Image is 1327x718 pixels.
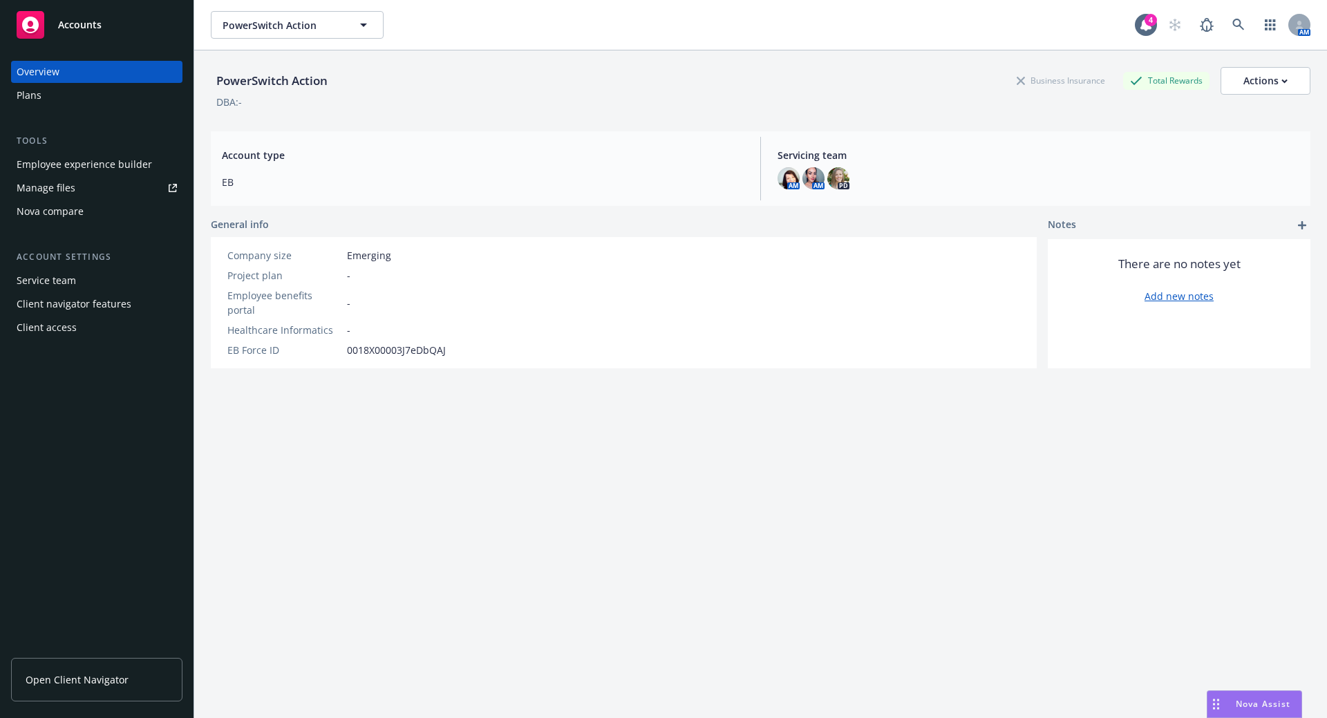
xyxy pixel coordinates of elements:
[347,323,350,337] span: -
[827,167,849,189] img: photo
[216,95,242,109] div: DBA: -
[211,72,333,90] div: PowerSwitch Action
[17,177,75,199] div: Manage files
[26,672,129,687] span: Open Client Navigator
[17,61,59,83] div: Overview
[1161,11,1189,39] a: Start snowing
[222,148,744,162] span: Account type
[223,18,342,32] span: PowerSwitch Action
[11,84,182,106] a: Plans
[1243,68,1288,94] div: Actions
[778,167,800,189] img: photo
[11,153,182,176] a: Employee experience builder
[11,293,182,315] a: Client navigator features
[17,84,41,106] div: Plans
[11,250,182,264] div: Account settings
[17,200,84,223] div: Nova compare
[227,288,341,317] div: Employee benefits portal
[802,167,825,189] img: photo
[347,248,391,263] span: Emerging
[211,217,269,232] span: General info
[11,6,182,44] a: Accounts
[11,317,182,339] a: Client access
[222,175,744,189] span: EB
[11,270,182,292] a: Service team
[1225,11,1252,39] a: Search
[211,11,384,39] button: PowerSwitch Action
[1123,72,1210,89] div: Total Rewards
[1145,14,1157,26] div: 4
[227,323,341,337] div: Healthcare Informatics
[347,296,350,310] span: -
[1207,690,1302,718] button: Nova Assist
[58,19,102,30] span: Accounts
[227,268,341,283] div: Project plan
[1118,256,1241,272] span: There are no notes yet
[11,200,182,223] a: Nova compare
[227,343,341,357] div: EB Force ID
[227,248,341,263] div: Company size
[1207,691,1225,717] div: Drag to move
[1048,217,1076,234] span: Notes
[11,177,182,199] a: Manage files
[1221,67,1310,95] button: Actions
[778,148,1299,162] span: Servicing team
[17,270,76,292] div: Service team
[11,61,182,83] a: Overview
[11,134,182,148] div: Tools
[347,343,446,357] span: 0018X00003J7eDbQAJ
[1294,217,1310,234] a: add
[17,293,131,315] div: Client navigator features
[1145,289,1214,303] a: Add new notes
[1193,11,1221,39] a: Report a Bug
[1236,698,1290,710] span: Nova Assist
[17,153,152,176] div: Employee experience builder
[1257,11,1284,39] a: Switch app
[1010,72,1112,89] div: Business Insurance
[17,317,77,339] div: Client access
[347,268,350,283] span: -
